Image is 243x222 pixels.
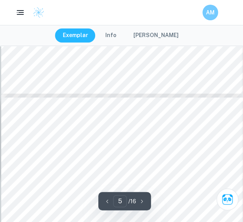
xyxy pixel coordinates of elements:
button: Ask Clai [216,188,238,210]
button: Info [98,28,124,43]
img: Clastify logo [33,7,44,18]
h6: AM [206,8,215,17]
a: Clastify logo [28,7,44,18]
p: / 16 [128,197,136,206]
button: [PERSON_NAME] [126,28,186,43]
button: Exemplar [55,28,96,43]
button: AM [202,5,218,20]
